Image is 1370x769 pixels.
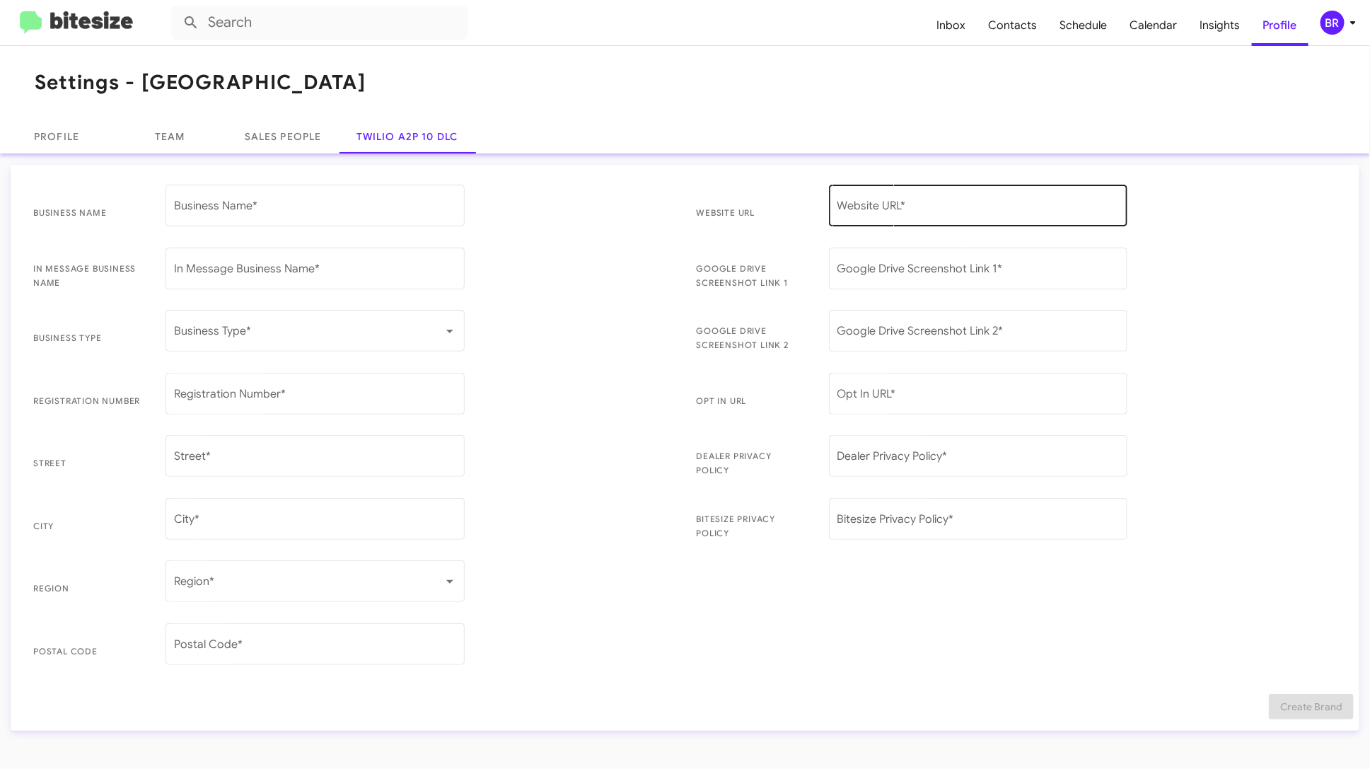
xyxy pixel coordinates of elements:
[837,516,1120,528] input: https://privacy.bitesize.co
[1280,694,1342,719] span: Create Brand
[977,5,1049,46] a: Contacts
[697,512,807,540] span: Bitesize Privacy Policy
[174,202,456,215] input: Bitesize Inc DBA Bitesize
[837,202,1120,215] input: https://bitesize.co
[174,453,456,466] input: 10409 Pacific Palisades Ave
[926,5,977,46] a: Inbox
[697,324,807,352] span: Google Drive Screenshot Link 2
[697,206,807,220] span: Website URL
[697,394,807,408] span: Opt In URL
[174,391,456,403] input: XX-XXXXXXX
[33,394,144,408] span: Registration Number
[33,644,144,659] span: Postal Code
[174,516,456,528] input: Las Vegas
[1049,5,1119,46] a: Schedule
[33,582,144,596] span: Region
[174,641,456,654] input: 89144-1221
[1269,694,1354,719] button: Create Brand
[226,120,339,154] a: Sales People
[697,262,807,290] span: Google Drive Screenshot Link 1
[174,265,456,278] input: Bitesize
[697,449,807,478] span: Dealer Privacy Policy
[33,456,144,470] span: Street
[1320,11,1345,35] div: BR
[33,331,144,345] span: Business Type
[33,206,144,220] span: Business Name
[1252,5,1308,46] a: Profile
[35,71,366,94] h1: Settings - [GEOGRAPHIC_DATA]
[837,265,1120,278] input: https://docs.google.com
[837,328,1120,340] input: https://docs.google.com
[1308,11,1354,35] button: BR
[113,120,226,154] a: Team
[171,6,468,40] input: Search
[33,519,144,533] span: City
[1119,5,1189,46] a: Calendar
[339,120,475,154] a: Twilio A2P 10 DLC
[837,391,1120,403] input: https://optin.dealer.com
[837,453,1120,466] input: https://privacy.dealer.com
[1189,5,1252,46] a: Insights
[33,262,144,290] span: In Message Business Name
